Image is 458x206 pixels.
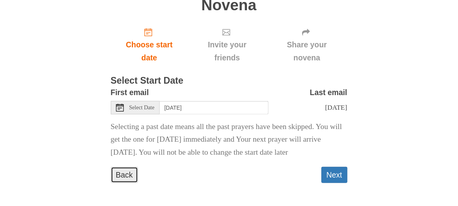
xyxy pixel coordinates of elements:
[111,76,348,86] h3: Select Start Date
[275,38,340,64] span: Share your novena
[119,38,180,64] span: Choose start date
[111,21,188,68] a: Choose start date
[322,167,348,183] button: Next
[196,38,258,64] span: Invite your friends
[310,86,348,99] label: Last email
[129,105,155,110] span: Select Date
[111,86,149,99] label: First email
[111,167,138,183] a: Back
[188,21,266,68] div: Click "Next" to confirm your start date first.
[267,21,348,68] div: Click "Next" to confirm your start date first.
[111,120,348,159] p: Selecting a past date means all the past prayers have been skipped. You will get the one for [DAT...
[160,101,269,114] input: Use the arrow keys to pick a date
[325,103,347,111] span: [DATE]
